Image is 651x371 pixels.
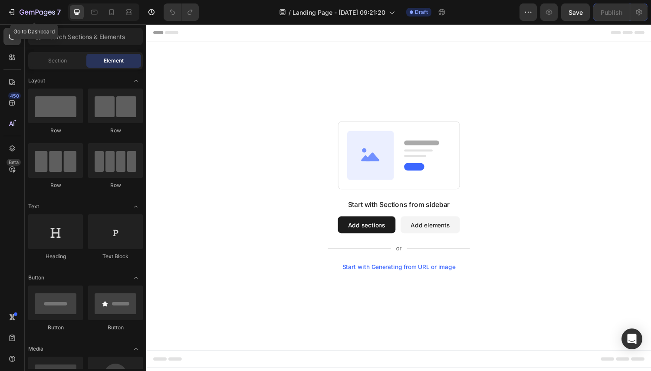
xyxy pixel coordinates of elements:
[28,274,44,282] span: Button
[293,8,385,17] span: Landing Page - [DATE] 09:21:20
[415,8,428,16] span: Draft
[104,57,124,65] span: Element
[8,92,21,99] div: 450
[202,247,319,254] div: Start with Generating from URL or image
[88,127,143,135] div: Row
[88,324,143,332] div: Button
[289,8,291,17] span: /
[28,181,83,189] div: Row
[197,198,257,216] button: Add sections
[601,8,622,17] div: Publish
[146,24,651,371] iframe: Design area
[3,3,65,21] button: 7
[88,253,143,260] div: Text Block
[88,181,143,189] div: Row
[569,9,583,16] span: Save
[262,198,323,216] button: Add elements
[593,3,630,21] button: Publish
[28,345,43,353] span: Media
[7,159,21,166] div: Beta
[129,74,143,88] span: Toggle open
[129,200,143,213] span: Toggle open
[28,324,83,332] div: Button
[561,3,590,21] button: Save
[129,342,143,356] span: Toggle open
[28,253,83,260] div: Heading
[28,203,39,210] span: Text
[48,57,67,65] span: Section
[164,3,199,21] div: Undo/Redo
[57,7,61,17] p: 7
[129,271,143,285] span: Toggle open
[28,127,83,135] div: Row
[621,328,642,349] div: Open Intercom Messenger
[28,77,45,85] span: Layout
[208,181,313,191] div: Start with Sections from sidebar
[28,28,143,45] input: Search Sections & Elements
